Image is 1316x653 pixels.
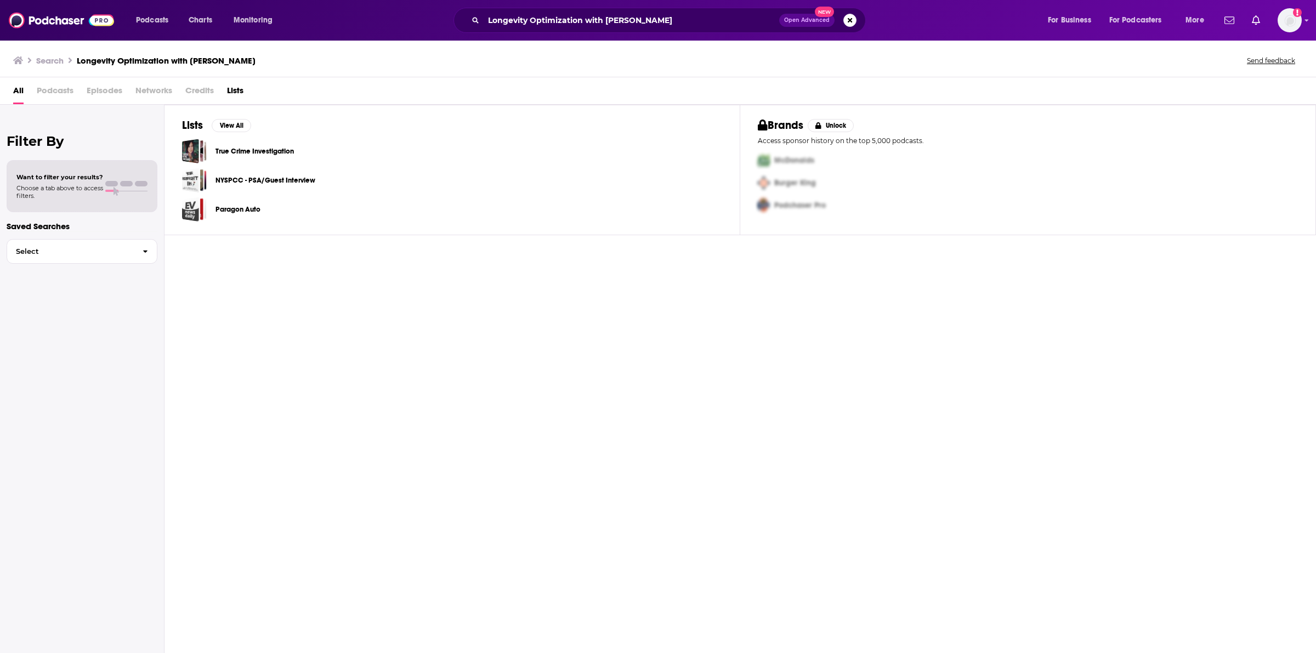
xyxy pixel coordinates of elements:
[1244,56,1298,65] button: Send feedback
[215,203,260,215] a: Paragon Auto
[215,174,315,186] a: NYSPCC - PSA/Guest Interview
[215,145,294,157] a: True Crime Investigation
[227,82,243,104] a: Lists
[182,118,203,132] h2: Lists
[784,18,830,23] span: Open Advanced
[181,12,219,29] a: Charts
[1040,12,1105,29] button: open menu
[1278,8,1302,32] span: Logged in as nicole.koremenos
[758,137,1298,145] p: Access sponsor history on the top 5,000 podcasts.
[182,118,251,132] a: ListsView All
[1102,12,1178,29] button: open menu
[234,13,273,28] span: Monitoring
[1293,8,1302,17] svg: Add a profile image
[136,13,168,28] span: Podcasts
[7,239,157,264] button: Select
[779,14,835,27] button: Open AdvancedNew
[1278,8,1302,32] button: Show profile menu
[77,55,256,66] h3: Longevity Optimization with [PERSON_NAME]
[753,172,774,194] img: Second Pro Logo
[484,12,779,29] input: Search podcasts, credits, & more...
[212,119,251,132] button: View All
[774,178,816,188] span: Burger King
[7,221,157,231] p: Saved Searches
[16,173,103,181] span: Want to filter your results?
[1278,8,1302,32] img: User Profile
[185,82,214,104] span: Credits
[37,82,73,104] span: Podcasts
[753,194,774,217] img: Third Pro Logo
[7,248,134,255] span: Select
[758,118,803,132] h2: Brands
[9,10,114,31] img: Podchaser - Follow, Share and Rate Podcasts
[13,82,24,104] a: All
[815,7,835,17] span: New
[226,12,287,29] button: open menu
[36,55,64,66] h3: Search
[774,156,814,165] span: McDonalds
[464,8,876,33] div: Search podcasts, credits, & more...
[87,82,122,104] span: Episodes
[182,139,207,163] a: True Crime Investigation
[1185,13,1204,28] span: More
[189,13,212,28] span: Charts
[808,119,854,132] button: Unlock
[1247,11,1264,30] a: Show notifications dropdown
[774,201,826,210] span: Podchaser Pro
[1109,13,1162,28] span: For Podcasters
[182,168,207,192] a: NYSPCC - PSA/Guest Interview
[1048,13,1091,28] span: For Business
[16,184,103,200] span: Choose a tab above to access filters.
[1220,11,1239,30] a: Show notifications dropdown
[128,12,183,29] button: open menu
[182,197,207,222] a: Paragon Auto
[135,82,172,104] span: Networks
[1178,12,1218,29] button: open menu
[753,149,774,172] img: First Pro Logo
[7,133,157,149] h2: Filter By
